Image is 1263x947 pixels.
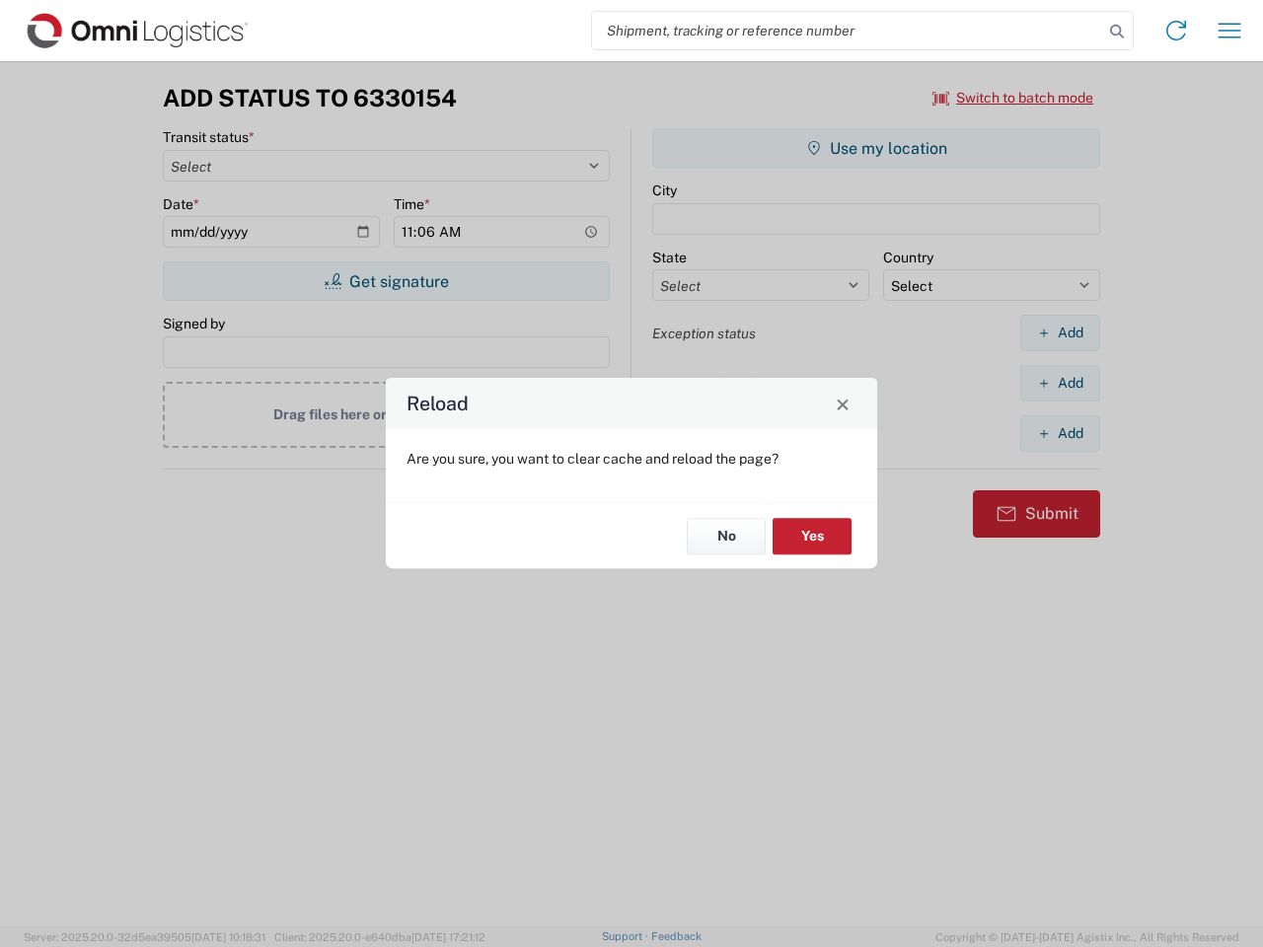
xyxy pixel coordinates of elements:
button: Yes [773,518,852,554]
input: Shipment, tracking or reference number [592,12,1103,49]
button: Close [829,390,856,417]
h4: Reload [407,390,469,418]
button: No [687,518,766,554]
p: Are you sure, you want to clear cache and reload the page? [407,450,856,468]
